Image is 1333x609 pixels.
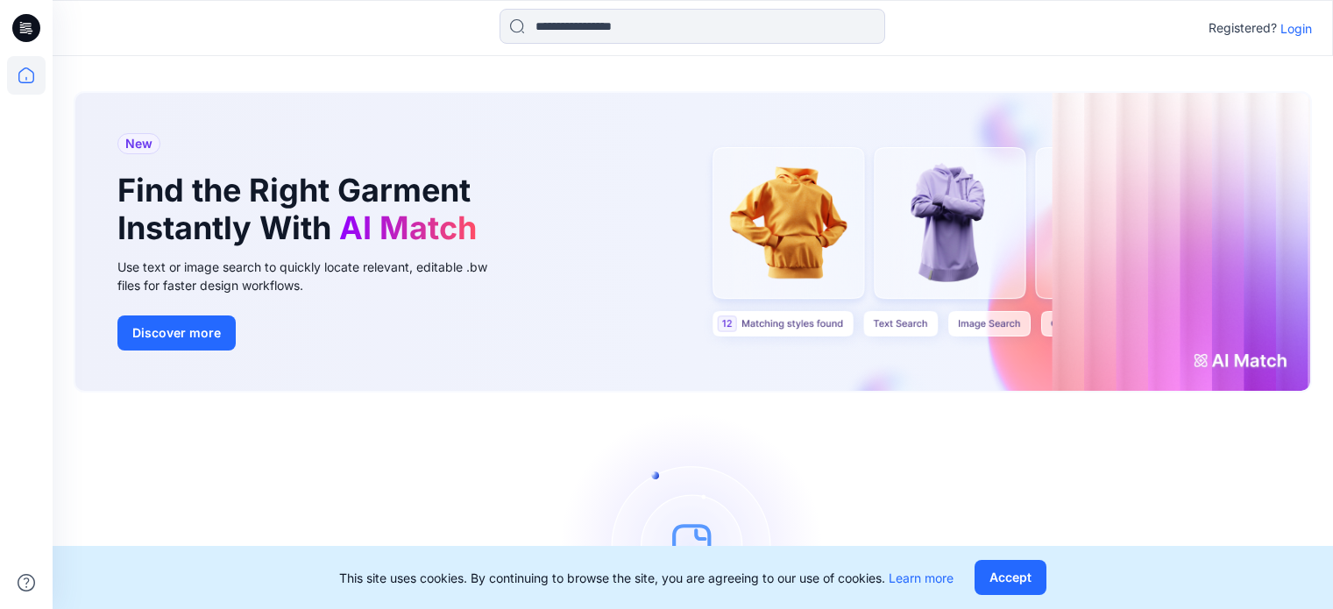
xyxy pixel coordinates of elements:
a: Learn more [889,570,954,585]
p: Login [1280,19,1312,38]
p: Registered? [1209,18,1277,39]
span: New [125,133,152,154]
h1: Find the Right Garment Instantly With [117,172,486,247]
div: Use text or image search to quickly locate relevant, editable .bw files for faster design workflows. [117,258,512,294]
button: Discover more [117,315,236,351]
button: Accept [975,560,1046,595]
span: AI Match [339,209,477,247]
p: This site uses cookies. By continuing to browse the site, you are agreeing to our use of cookies. [339,569,954,587]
